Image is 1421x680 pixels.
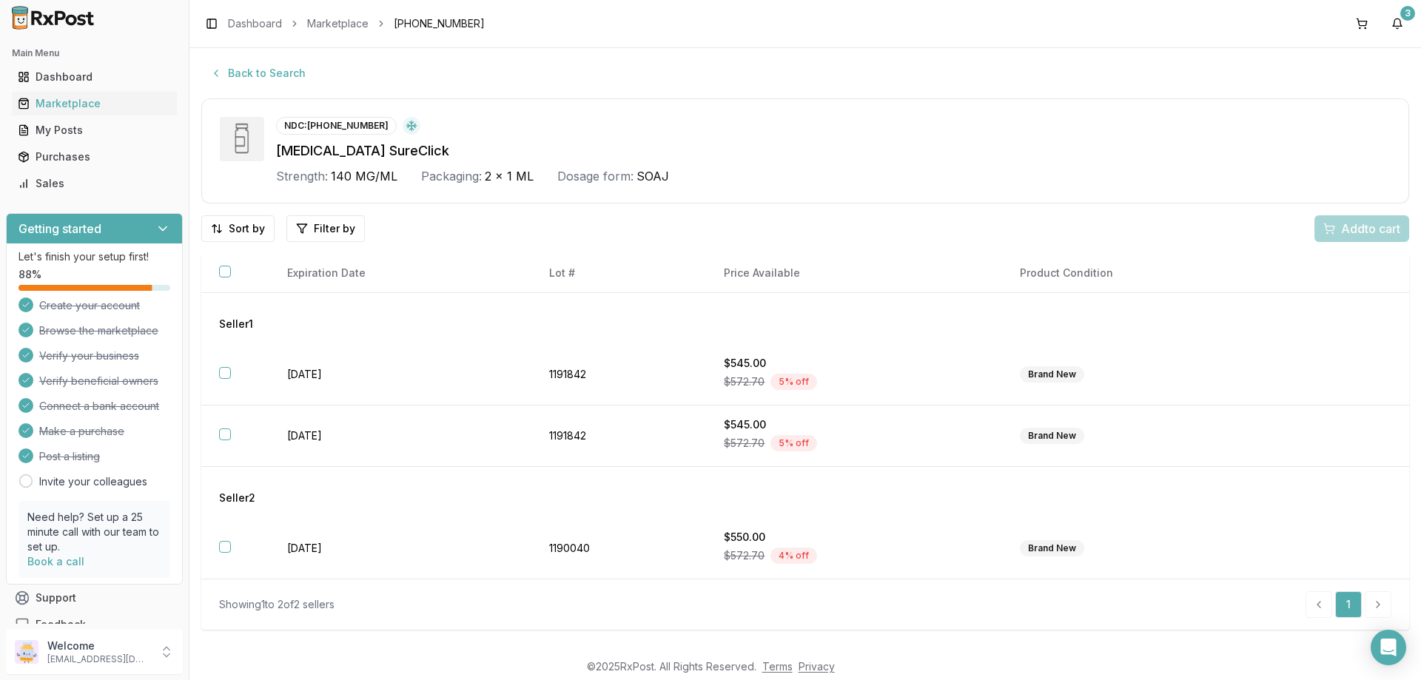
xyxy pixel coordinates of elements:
[314,221,355,236] span: Filter by
[1020,366,1084,383] div: Brand New
[307,16,369,31] a: Marketplace
[12,47,177,59] h2: Main Menu
[394,16,485,31] span: [PHONE_NUMBER]
[724,356,984,371] div: $545.00
[219,317,253,331] span: Seller 1
[269,518,531,579] td: [DATE]
[201,215,275,242] button: Sort by
[770,435,817,451] div: 5 % off
[557,167,634,185] div: Dosage form:
[421,167,482,185] div: Packaging:
[12,144,177,170] a: Purchases
[724,530,984,545] div: $550.00
[39,374,158,388] span: Verify beneficial owners
[6,6,101,30] img: RxPost Logo
[724,374,765,389] span: $572.70
[770,548,817,564] div: 4 % off
[12,90,177,117] a: Marketplace
[636,167,669,185] span: SOAJ
[19,267,41,282] span: 88 %
[6,145,183,169] button: Purchases
[18,123,171,138] div: My Posts
[269,254,531,293] th: Expiration Date
[6,172,183,195] button: Sales
[1371,630,1406,665] div: Open Intercom Messenger
[799,660,835,673] a: Privacy
[219,597,335,612] div: Showing 1 to 2 of 2 sellers
[724,436,765,451] span: $572.70
[39,399,159,414] span: Connect a bank account
[27,555,84,568] a: Book a call
[331,167,397,185] span: 140 MG/ML
[18,176,171,191] div: Sales
[39,298,140,313] span: Create your account
[12,117,177,144] a: My Posts
[706,254,1002,293] th: Price Available
[6,585,183,611] button: Support
[18,70,171,84] div: Dashboard
[770,374,817,390] div: 5 % off
[485,167,534,185] span: 2 x 1 ML
[219,491,255,505] span: Seller 2
[1385,12,1409,36] button: 3
[531,405,707,467] td: 1191842
[1306,591,1391,618] nav: pagination
[276,167,328,185] div: Strength:
[1400,6,1415,21] div: 3
[6,611,183,638] button: Feedback
[18,96,171,111] div: Marketplace
[276,117,397,135] div: NDC: [PHONE_NUMBER]
[724,417,984,432] div: $545.00
[12,170,177,197] a: Sales
[39,474,147,489] a: Invite your colleagues
[269,344,531,405] td: [DATE]
[6,118,183,142] button: My Posts
[220,117,264,161] img: Repatha SureClick 140 MG/ML SOAJ
[15,640,38,664] img: User avatar
[39,449,100,464] span: Post a listing
[276,141,1391,161] div: [MEDICAL_DATA] SureClick
[201,60,315,87] button: Back to Search
[18,149,171,164] div: Purchases
[531,254,707,293] th: Lot #
[228,16,485,31] nav: breadcrumb
[1020,428,1084,444] div: Brand New
[286,215,365,242] button: Filter by
[47,639,150,653] p: Welcome
[39,424,124,439] span: Make a purchase
[19,220,101,238] h3: Getting started
[12,64,177,90] a: Dashboard
[39,349,139,363] span: Verify your business
[762,660,793,673] a: Terms
[1020,540,1084,556] div: Brand New
[36,617,86,632] span: Feedback
[531,344,707,405] td: 1191842
[229,221,265,236] span: Sort by
[228,16,282,31] a: Dashboard
[27,510,161,554] p: Need help? Set up a 25 minute call with our team to set up.
[1335,591,1362,618] a: 1
[531,518,707,579] td: 1190040
[269,405,531,467] td: [DATE]
[6,92,183,115] button: Marketplace
[47,653,150,665] p: [EMAIL_ADDRESS][DOMAIN_NAME]
[19,249,170,264] p: Let's finish your setup first!
[6,65,183,89] button: Dashboard
[39,323,158,338] span: Browse the marketplace
[724,548,765,563] span: $572.70
[1002,254,1298,293] th: Product Condition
